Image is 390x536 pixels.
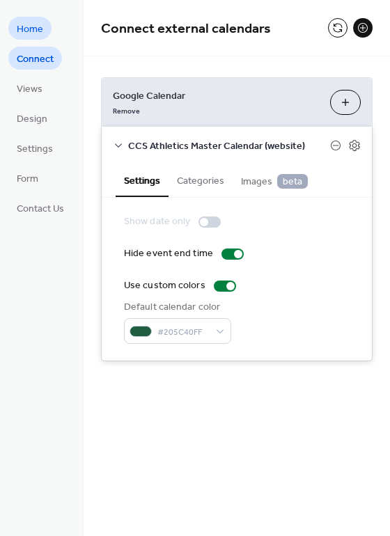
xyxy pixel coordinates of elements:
[17,112,47,127] span: Design
[8,17,52,40] a: Home
[101,15,271,42] span: Connect external calendars
[17,142,53,157] span: Settings
[116,164,169,197] button: Settings
[277,174,308,189] span: beta
[169,164,233,196] button: Categories
[233,164,316,196] button: Images beta
[124,246,213,261] div: Hide event end time
[8,196,72,219] a: Contact Us
[113,107,140,116] span: Remove
[17,202,64,216] span: Contact Us
[17,22,43,37] span: Home
[124,214,190,229] div: Show date only
[8,166,47,189] a: Form
[17,82,42,97] span: Views
[17,172,38,187] span: Form
[124,300,228,315] div: Default calendar color
[8,107,56,129] a: Design
[113,89,319,104] span: Google Calendar
[124,278,205,293] div: Use custom colors
[128,139,330,154] span: CCS Athletics Master Calendar (website)
[157,325,209,340] span: #205C40FF
[8,47,62,70] a: Connect
[8,136,61,159] a: Settings
[17,52,54,67] span: Connect
[8,77,51,100] a: Views
[241,174,308,189] span: Images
